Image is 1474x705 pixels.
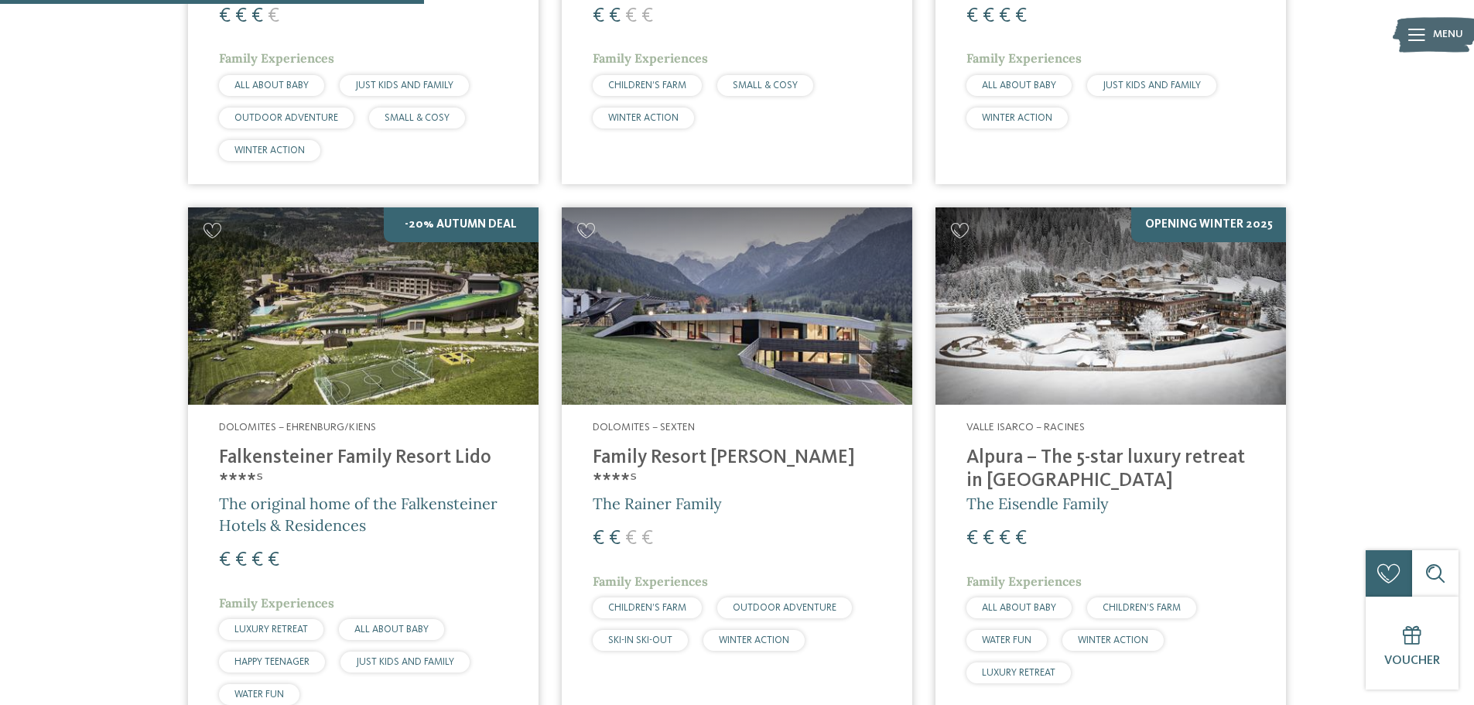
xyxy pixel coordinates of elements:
span: € [251,550,263,570]
span: Family Experiences [219,595,334,611]
span: SMALL & COSY [733,80,798,91]
span: The Eisendle Family [966,494,1109,513]
span: € [983,529,994,549]
span: € [1015,6,1027,26]
span: € [268,6,279,26]
img: Looking for family hotels? Find the best ones here! [935,207,1286,405]
span: € [268,550,279,570]
span: OUTDOOR ADVENTURE [733,603,836,613]
span: Dolomites – Ehrenburg/Kiens [219,422,376,433]
span: ALL ABOUT BABY [982,603,1056,613]
span: € [235,6,247,26]
span: ALL ABOUT BABY [234,80,309,91]
span: € [593,529,604,549]
span: Family Experiences [593,50,708,66]
span: SMALL & COSY [385,113,450,123]
span: CHILDREN’S FARM [608,603,686,613]
span: LUXURY RETREAT [234,625,308,635]
span: € [625,6,637,26]
span: ALL ABOUT BABY [354,625,429,635]
span: € [999,529,1011,549]
span: € [999,6,1011,26]
a: Voucher [1366,597,1459,690]
span: CHILDREN’S FARM [1103,603,1181,613]
span: Dolomites – Sexten [593,422,695,433]
span: WATER FUN [982,635,1031,645]
span: € [251,6,263,26]
span: LUXURY RETREAT [982,668,1055,678]
span: WINTER ACTION [608,113,679,123]
span: Valle Isarco – Racines [966,422,1085,433]
span: € [625,529,637,549]
span: € [966,529,978,549]
span: JUST KIDS AND FAMILY [355,80,453,91]
span: WINTER ACTION [982,113,1052,123]
span: Voucher [1384,655,1440,667]
span: JUST KIDS AND FAMILY [356,657,454,667]
span: € [1015,529,1027,549]
span: Family Experiences [219,50,334,66]
h4: Family Resort [PERSON_NAME] ****ˢ [593,447,881,493]
h4: Alpura – The 5-star luxury retreat in [GEOGRAPHIC_DATA] [966,447,1255,493]
span: HAPPY TEENAGER [234,657,310,667]
span: The Rainer Family [593,494,722,513]
span: Family Experiences [966,573,1082,589]
span: WINTER ACTION [719,635,789,645]
span: € [966,6,978,26]
span: € [609,529,621,549]
span: WATER FUN [234,690,284,700]
span: ALL ABOUT BABY [982,80,1056,91]
span: € [983,6,994,26]
span: Family Experiences [966,50,1082,66]
h4: Falkensteiner Family Resort Lido ****ˢ [219,447,508,493]
span: The original home of the Falkensteiner Hotels & Residences [219,494,498,535]
span: € [219,550,231,570]
span: € [235,550,247,570]
span: € [609,6,621,26]
span: € [219,6,231,26]
img: Looking for family hotels? Find the best ones here! [188,207,539,405]
span: CHILDREN’S FARM [608,80,686,91]
span: WINTER ACTION [1078,635,1148,645]
span: WINTER ACTION [234,145,305,156]
span: JUST KIDS AND FAMILY [1103,80,1201,91]
span: SKI-IN SKI-OUT [608,635,672,645]
span: Family Experiences [593,573,708,589]
span: € [593,6,604,26]
img: Family Resort Rainer ****ˢ [562,207,912,405]
span: € [641,529,653,549]
span: OUTDOOR ADVENTURE [234,113,338,123]
span: € [641,6,653,26]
